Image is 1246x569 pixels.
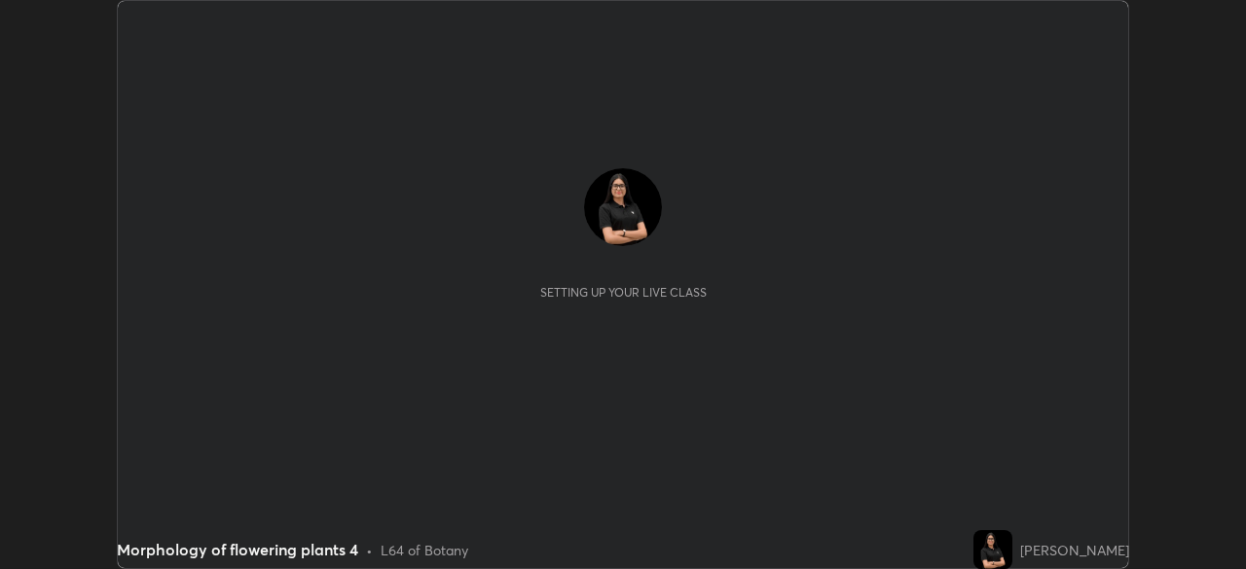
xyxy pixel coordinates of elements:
img: 2bae6509bf0947e3a873d2d6ab89f9eb.jpg [584,168,662,246]
div: Setting up your live class [540,285,707,300]
div: L64 of Botany [381,540,468,560]
div: • [366,540,373,560]
div: Morphology of flowering plants 4 [117,538,358,561]
img: 2bae6509bf0947e3a873d2d6ab89f9eb.jpg [973,530,1012,569]
div: [PERSON_NAME] [1020,540,1129,560]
